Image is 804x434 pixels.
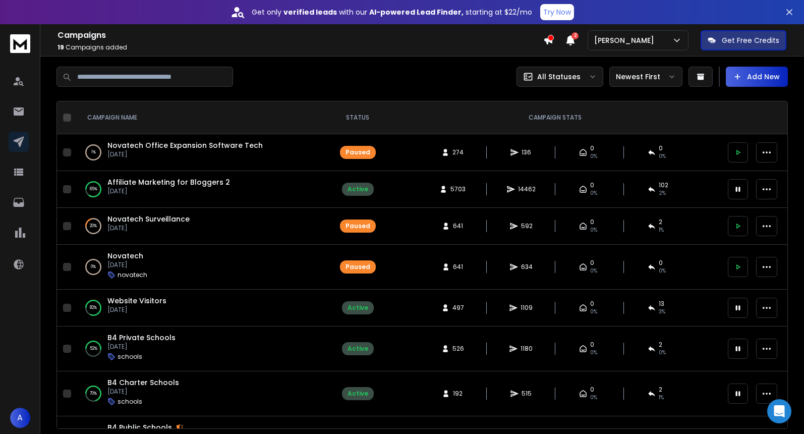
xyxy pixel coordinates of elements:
[590,349,597,357] span: 0%
[10,408,30,428] button: A
[452,148,464,156] span: 274
[348,345,368,353] div: Active
[107,306,166,314] p: [DATE]
[659,349,666,357] span: 0 %
[58,43,64,51] span: 19
[543,7,571,17] p: Try Now
[107,333,176,343] a: B4 Private Schools
[590,341,594,349] span: 0
[701,30,786,50] button: Get Free Credits
[283,7,337,17] strong: verified leads
[107,187,230,195] p: [DATE]
[590,394,597,402] span: 0%
[590,218,594,226] span: 0
[346,148,370,156] div: Paused
[521,345,533,353] span: 1180
[75,290,327,327] td: 82%Website Visitors[DATE]
[75,327,327,371] td: 52%B4 Private Schools[DATE]schools
[75,134,327,171] td: 1%Novatech Office Expansion Software Tech[DATE]
[659,341,662,349] span: 2
[590,300,594,308] span: 0
[659,152,666,160] span: 0 %
[107,177,230,187] a: Affiliate Marketing for Bloggers 2
[107,377,179,388] a: B4 Charter Schools
[90,184,97,194] p: 85 %
[10,34,30,53] img: logo
[609,67,682,87] button: Newest First
[590,259,594,267] span: 0
[590,144,594,152] span: 0
[722,35,779,45] p: Get Free Credits
[659,394,664,402] span: 1 %
[540,4,574,20] button: Try Now
[767,399,791,423] div: Open Intercom Messenger
[91,147,96,157] p: 1 %
[659,267,666,275] span: 0 %
[346,222,370,230] div: Paused
[590,308,597,316] span: 0%
[369,7,464,17] strong: AI-powered Lead Finder,
[726,67,788,87] button: Add New
[571,32,579,39] span: 2
[659,144,663,152] span: 0
[75,171,327,208] td: 85%Affiliate Marketing for Bloggers 2[DATE]
[453,222,463,230] span: 641
[388,101,722,134] th: CAMPAIGN STATS
[521,304,533,312] span: 1109
[521,263,533,271] span: 634
[521,222,533,230] span: 592
[327,101,388,134] th: STATUS
[58,29,543,41] h1: Campaigns
[590,386,594,394] span: 0
[590,226,597,234] span: 0%
[107,251,143,261] a: Novatech
[590,189,597,197] span: 0%
[452,304,464,312] span: 497
[590,181,594,189] span: 0
[452,345,464,353] span: 526
[90,303,97,313] p: 82 %
[594,35,658,45] p: [PERSON_NAME]
[91,262,96,272] p: 0 %
[590,267,597,275] span: 0%
[107,150,263,158] p: [DATE]
[107,343,176,351] p: [DATE]
[659,308,665,316] span: 3 %
[90,389,97,399] p: 70 %
[450,185,466,193] span: 5703
[659,259,663,267] span: 0
[659,300,664,308] span: 13
[118,398,142,406] p: schools
[75,371,327,416] td: 70%B4 Charter Schools[DATE]schools
[107,422,172,432] a: B4 Public Schools
[107,261,147,269] p: [DATE]
[659,226,664,234] span: 1 %
[346,263,370,271] div: Paused
[107,224,190,232] p: [DATE]
[590,152,597,160] span: 0%
[659,181,668,189] span: 102
[107,296,166,306] a: Website Visitors
[118,271,147,279] p: novatech
[90,344,97,354] p: 52 %
[659,189,666,197] span: 2 %
[252,7,532,17] p: Get only with our starting at $22/mo
[118,353,142,361] p: schools
[75,208,327,245] td: 20%Novatech Surveillance[DATE]
[348,304,368,312] div: Active
[107,388,179,396] p: [DATE]
[107,214,190,224] a: Novatech Surveillance
[58,43,543,51] p: Campaigns added
[75,245,327,290] td: 0%Novatech[DATE]novatech
[453,390,463,398] span: 192
[107,140,263,150] a: Novatech Office Expansion Software Tech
